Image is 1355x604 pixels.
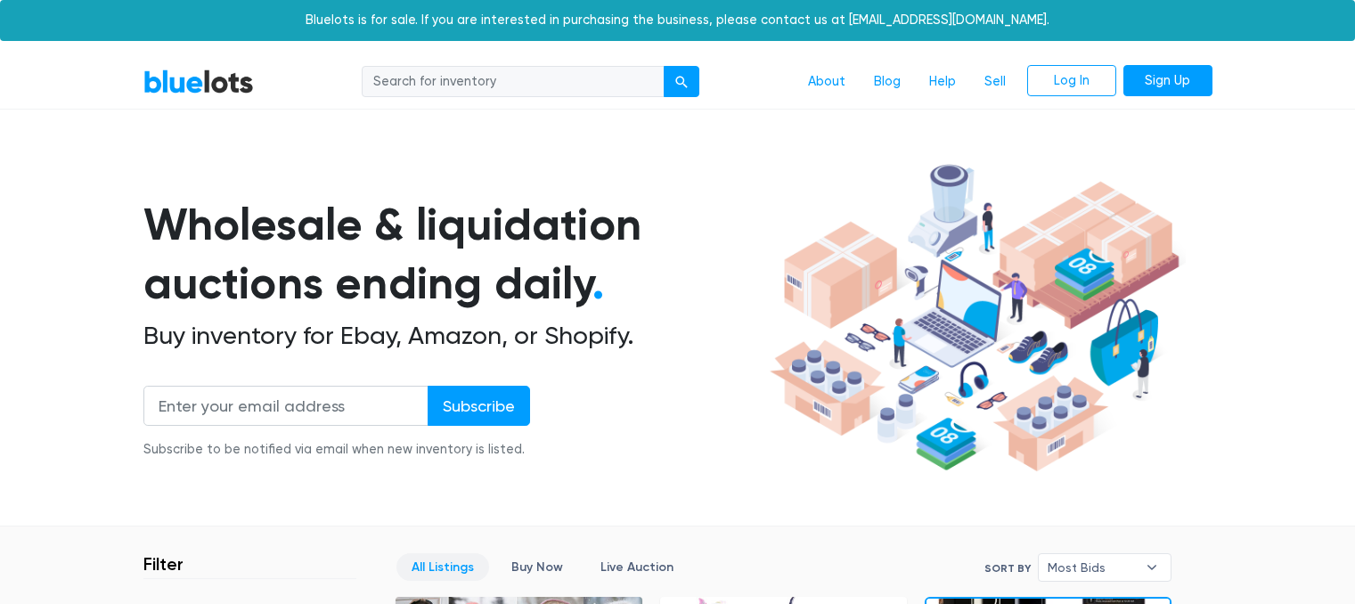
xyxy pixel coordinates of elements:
a: BlueLots [143,69,254,94]
h3: Filter [143,553,184,575]
input: Search for inventory [362,66,665,98]
a: Log In [1027,65,1116,97]
h1: Wholesale & liquidation auctions ending daily [143,195,763,314]
a: All Listings [396,553,489,581]
a: Blog [860,65,915,99]
span: . [592,257,604,310]
a: Help [915,65,970,99]
a: Sign Up [1123,65,1212,97]
a: Live Auction [585,553,689,581]
h2: Buy inventory for Ebay, Amazon, or Shopify. [143,321,763,351]
img: hero-ee84e7d0318cb26816c560f6b4441b76977f77a177738b4e94f68c95b2b83dbb.png [763,156,1186,480]
a: About [794,65,860,99]
b: ▾ [1133,554,1171,581]
a: Buy Now [496,553,578,581]
div: Subscribe to be notified via email when new inventory is listed. [143,440,530,460]
input: Subscribe [428,386,530,426]
span: Most Bids [1048,554,1137,581]
a: Sell [970,65,1020,99]
label: Sort By [984,560,1031,576]
input: Enter your email address [143,386,429,426]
